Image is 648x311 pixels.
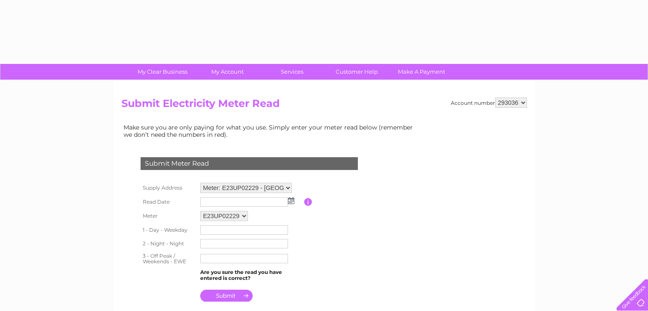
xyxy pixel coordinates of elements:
[138,181,198,195] th: Supply Address
[127,64,198,80] a: My Clear Business
[121,98,527,114] h2: Submit Electricity Meter Read
[192,64,262,80] a: My Account
[121,122,420,140] td: Make sure you are only paying for what you use. Simply enter your meter read below (remember we d...
[451,98,527,108] div: Account number
[138,209,198,223] th: Meter
[322,64,392,80] a: Customer Help
[138,251,198,268] th: 3 - Off Peak / Weekends - EWE
[138,223,198,237] th: 1 - Day - Weekday
[304,198,312,206] input: Information
[138,237,198,251] th: 2 - Night - Night
[200,290,253,302] input: Submit
[257,64,327,80] a: Services
[138,195,198,209] th: Read Date
[198,267,304,283] td: Are you sure the read you have entered is correct?
[386,64,457,80] a: Make A Payment
[141,157,358,170] div: Submit Meter Read
[288,197,294,204] img: ...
